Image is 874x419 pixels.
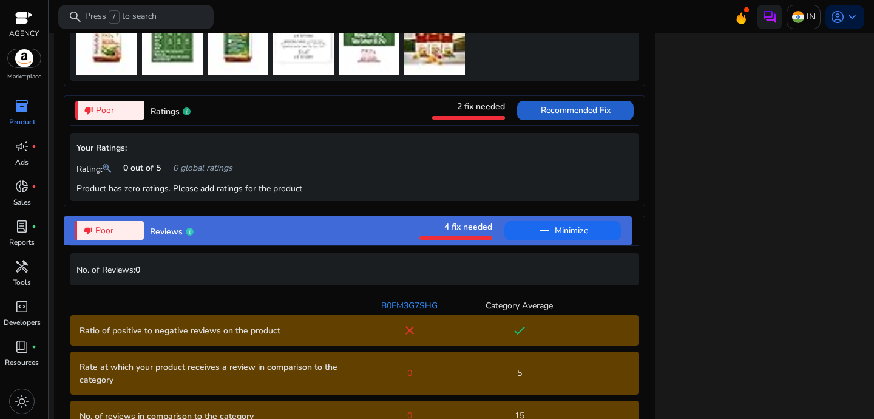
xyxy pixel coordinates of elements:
mat-icon: done [512,323,527,338]
span: inventory_2 [15,99,29,114]
b: 0 [135,264,140,276]
p: Rating: [76,161,111,175]
p: Resources [5,357,39,368]
span: light_mode [15,394,29,409]
button: Recommended Fix [517,101,634,120]
span: fiber_manual_record [32,224,36,229]
span: Poor [96,104,114,117]
span: 2 fix needed [457,101,505,112]
span: handyman [15,259,29,274]
span: campaign [15,139,29,154]
p: Sales [13,197,31,208]
p: No. of Reviews: [76,264,632,276]
p: Developers [4,317,41,328]
p: Product [9,117,35,128]
span: / [109,10,120,24]
mat-icon: thumb_down_alt [83,226,93,236]
img: amazon.svg [8,49,41,67]
div: Product has zero ratings. Please add ratings for the product [76,182,632,195]
p: AGENCY [9,28,39,39]
span: fiber_manual_record [32,144,36,149]
span: Minimize [555,221,588,240]
span: 5 [517,367,522,380]
span: lab_profile [15,219,29,234]
span: keyboard_arrow_down [845,10,859,24]
img: in.svg [792,11,804,23]
span: Poor [95,224,113,237]
p: Tools [13,277,31,288]
mat-icon: remove [537,223,552,238]
div: B0FM3G7SHG [354,299,464,312]
h5: Your Ratings: [76,143,632,154]
mat-icon: close [402,323,417,338]
p: Ads [15,157,29,168]
p: Press to search [85,10,157,24]
p: Marketplace [7,72,41,81]
span: code_blocks [15,299,29,314]
mat-icon: thumb_down_alt [84,106,93,115]
span: Reviews [150,226,183,237]
span: 0 out of 5 [123,162,161,174]
span: 4 fix needed [444,221,492,233]
div: Category Average [464,299,574,312]
p: IN [807,6,815,27]
span: Ratings [151,106,180,117]
p: Reports [9,237,35,248]
p: Rate at which your product receives a review in comparison to the category [80,361,354,386]
p: Ratio of positive to negative reviews on the product [80,324,354,337]
span: 0 global ratings [173,162,232,174]
span: book_4 [15,339,29,354]
span: fiber_manual_record [32,344,36,349]
button: Minimize [504,221,621,240]
span: 0 [407,367,412,380]
span: Recommended Fix [541,104,611,116]
span: fiber_manual_record [32,184,36,189]
span: search [68,10,83,24]
span: account_circle [830,10,845,24]
span: donut_small [15,179,29,194]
